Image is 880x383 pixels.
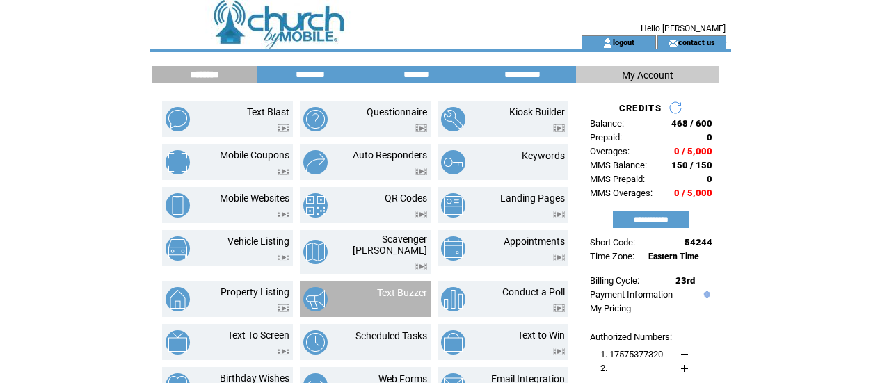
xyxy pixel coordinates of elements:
a: logout [613,38,634,47]
a: QR Codes [385,193,427,204]
a: contact us [678,38,715,47]
span: My Account [622,70,673,81]
a: Payment Information [590,289,673,300]
span: 2. [600,363,607,373]
a: My Pricing [590,303,631,313]
img: video.png [553,211,565,218]
img: video.png [553,124,565,132]
a: Text Blast [247,106,289,117]
img: text-blast.png [166,107,190,131]
span: MMS Overages: [590,188,653,198]
span: 150 / 150 [671,160,712,170]
a: Landing Pages [500,193,565,204]
span: Billing Cycle: [590,275,639,286]
img: video.png [278,211,289,218]
span: CREDITS [619,103,662,113]
a: Questionnaire [367,106,427,117]
a: Scavenger [PERSON_NAME] [353,234,427,256]
a: Vehicle Listing [227,236,289,247]
a: Text to Win [518,329,565,341]
span: Prepaid: [590,132,622,142]
img: scheduled-tasks.png [303,330,328,355]
img: video.png [553,348,565,355]
span: 0 [707,174,712,184]
img: video.png [278,168,289,175]
a: Auto Responders [353,149,427,161]
img: scavenger-hunt.png [303,240,328,264]
a: Appointments [504,236,565,247]
span: 1. 17575377320 [600,349,663,359]
a: Keywords [522,150,565,161]
span: Balance: [590,118,624,129]
a: Mobile Coupons [220,149,289,161]
span: Time Zone: [590,251,634,261]
img: video.png [278,304,289,312]
span: 468 / 600 [671,118,712,129]
img: video.png [415,168,427,175]
span: 0 / 5,000 [674,188,712,198]
span: 0 / 5,000 [674,146,712,156]
img: video.png [415,263,427,270]
img: mobile-websites.png [166,193,190,218]
a: Kiosk Builder [509,106,565,117]
img: video.png [278,348,289,355]
a: Text Buzzer [377,287,427,298]
img: kiosk-builder.png [441,107,465,131]
span: MMS Balance: [590,160,647,170]
span: MMS Prepaid: [590,174,645,184]
img: questionnaire.png [303,107,328,131]
img: text-to-win.png [441,330,465,355]
span: 54244 [685,237,712,247]
img: conduct-a-poll.png [441,287,465,311]
img: contact_us_icon.gif [668,38,678,49]
a: Scheduled Tasks [355,330,427,341]
img: auto-responders.png [303,150,328,174]
span: 0 [707,132,712,142]
img: video.png [278,254,289,261]
a: Conduct a Poll [502,286,565,298]
img: appointments.png [441,236,465,261]
a: Property Listing [221,286,289,298]
img: mobile-coupons.png [166,150,190,174]
span: Eastern Time [648,252,699,261]
img: help.gif [701,291,710,298]
span: Authorized Numbers: [590,332,672,342]
img: video.png [553,304,565,312]
img: account_icon.gif [602,38,613,49]
img: text-to-screen.png [166,330,190,355]
img: video.png [278,124,289,132]
img: landing-pages.png [441,193,465,218]
span: Overages: [590,146,630,156]
img: video.png [415,124,427,132]
img: qr-codes.png [303,193,328,218]
img: text-buzzer.png [303,287,328,311]
span: 23rd [675,275,695,286]
a: Mobile Websites [220,193,289,204]
img: video.png [415,211,427,218]
img: property-listing.png [166,287,190,311]
img: keywords.png [441,150,465,174]
img: video.png [553,254,565,261]
span: Hello [PERSON_NAME] [641,24,726,33]
span: Short Code: [590,237,635,247]
img: vehicle-listing.png [166,236,190,261]
a: Text To Screen [227,329,289,341]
